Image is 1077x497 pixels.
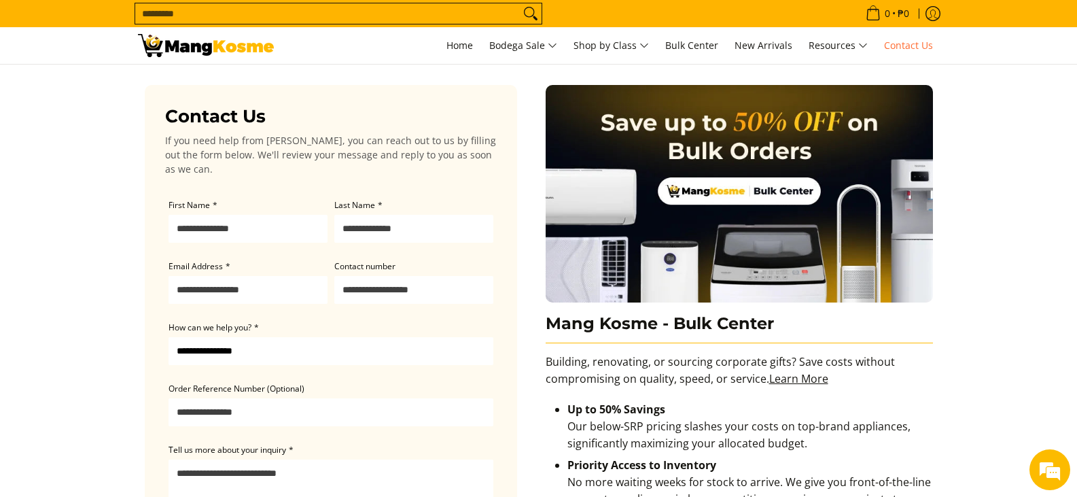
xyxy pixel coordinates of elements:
p: If you need help from [PERSON_NAME], you can reach out to us by filling out the form below. We'll... [165,133,497,176]
a: Home [440,27,480,64]
span: Bodega Sale [489,37,557,54]
span: Home [446,39,473,52]
span: 0 [883,9,892,18]
span: Tell us more about your inquiry [169,444,286,456]
strong: Priority Access to Inventory [567,458,716,473]
a: Shop by Class [567,27,656,64]
h3: Mang Kosme - Bulk Center [546,313,933,344]
span: Shop by Class [573,37,649,54]
span: Order Reference Number (Optional) [169,383,304,394]
span: ₱0 [896,9,911,18]
span: Contact Us [884,39,933,52]
span: • [862,6,913,21]
span: New Arrivals [735,39,792,52]
p: Building, renovating, or sourcing corporate gifts? Save costs without compromising on quality, sp... [546,354,933,401]
a: Contact Us [877,27,940,64]
a: Resources [802,27,875,64]
span: First Name [169,199,210,211]
h3: Contact Us [165,105,497,128]
span: Email Address [169,260,223,272]
a: Bulk Center [658,27,725,64]
span: How can we help you? [169,322,251,333]
button: Search [520,3,542,24]
nav: Main Menu [287,27,940,64]
a: Learn More [769,371,828,386]
a: Bodega Sale [482,27,564,64]
img: Contact Us Today! l Mang Kosme - Home Appliance Warehouse Sale [138,34,274,57]
a: New Arrivals [728,27,799,64]
span: Bulk Center [665,39,718,52]
strong: Up to 50% Savings [567,402,665,417]
span: Resources [809,37,868,54]
span: Last Name [334,199,375,211]
li: Our below-SRP pricing slashes your costs on top-brand appliances, significantly maximizing your a... [567,401,933,457]
span: Contact number [334,260,395,272]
